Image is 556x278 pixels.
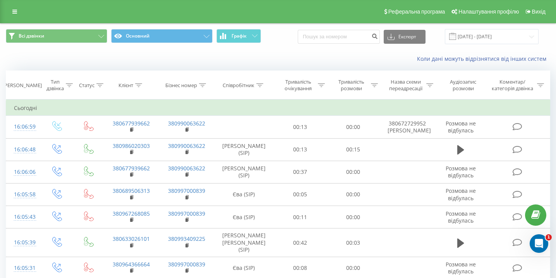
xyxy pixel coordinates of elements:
[19,33,44,39] span: Всі дзвінки
[417,55,550,62] a: Коли дані можуть відрізнятися вiд інших систем
[232,33,247,39] span: Графік
[79,82,94,89] div: Статус
[274,116,327,138] td: 00:13
[327,206,380,228] td: 00:00
[490,79,535,92] div: Коментар/категорія дзвінка
[14,165,32,180] div: 16:06:06
[214,183,274,206] td: Єва (SIP)
[446,187,476,201] span: Розмова не відбулась
[214,161,274,183] td: [PERSON_NAME] (SIP)
[274,183,327,206] td: 00:05
[380,116,435,138] td: 380672729952 [PERSON_NAME]
[14,142,32,157] div: 16:06:48
[214,138,274,161] td: [PERSON_NAME] (SIP)
[14,119,32,134] div: 16:06:59
[113,235,150,242] a: 380633026101
[14,261,32,276] div: 16:05:31
[274,228,327,257] td: 00:42
[274,161,327,183] td: 00:37
[274,206,327,228] td: 00:11
[168,142,205,149] a: 380990063622
[113,142,150,149] a: 380986020303
[446,120,476,134] span: Розмова не відбулась
[46,79,64,92] div: Тип дзвінка
[442,79,484,92] div: Аудіозапис розмови
[327,228,380,257] td: 00:03
[168,165,205,172] a: 380990063622
[14,187,32,202] div: 16:05:58
[14,235,32,250] div: 16:05:39
[3,82,42,89] div: [PERSON_NAME]
[113,261,150,268] a: 380964366664
[168,120,205,127] a: 380990063622
[281,79,316,92] div: Тривалість очікування
[327,138,380,161] td: 00:15
[14,209,32,225] div: 16:05:43
[113,120,150,127] a: 380677939662
[458,9,519,15] span: Налаштування профілю
[446,210,476,224] span: Розмова не відбулась
[214,228,274,257] td: [PERSON_NAME] [PERSON_NAME] (SIP)
[446,165,476,179] span: Розмова не відбулась
[165,82,197,89] div: Бізнес номер
[168,187,205,194] a: 380997000839
[6,100,550,116] td: Сьогодні
[168,261,205,268] a: 380997000839
[111,29,213,43] button: Основний
[384,30,426,44] button: Експорт
[387,79,424,92] div: Назва схеми переадресації
[113,210,150,217] a: 380967268085
[388,9,445,15] span: Реферальна програма
[446,261,476,275] span: Розмова не відбулась
[216,29,261,43] button: Графік
[118,82,133,89] div: Клієнт
[532,9,546,15] span: Вихід
[113,187,150,194] a: 380689506313
[274,138,327,161] td: 00:13
[327,116,380,138] td: 00:00
[113,165,150,172] a: 380677939662
[6,29,107,43] button: Всі дзвінки
[214,206,274,228] td: Єва (SIP)
[530,234,548,253] iframe: Intercom live chat
[168,210,205,217] a: 380997000839
[327,161,380,183] td: 00:00
[168,235,205,242] a: 380993409225
[327,183,380,206] td: 00:00
[334,79,369,92] div: Тривалість розмови
[223,82,254,89] div: Співробітник
[546,234,552,240] span: 1
[298,30,380,44] input: Пошук за номером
